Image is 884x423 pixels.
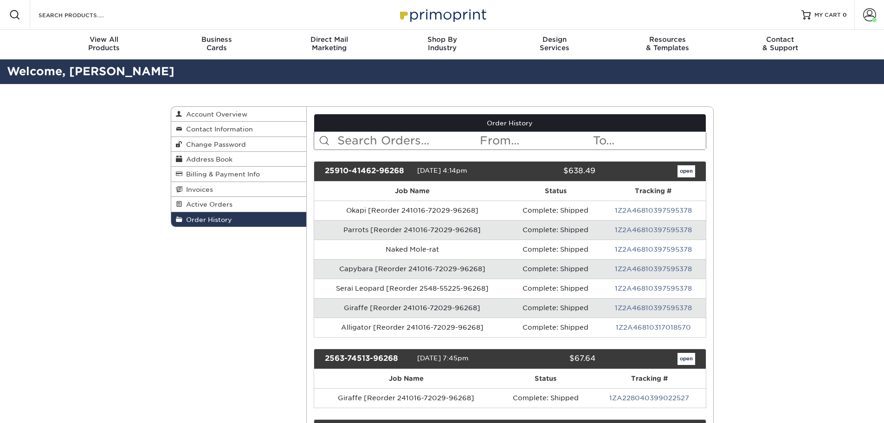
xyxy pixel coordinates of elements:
span: Change Password [182,141,246,148]
td: Parrots [Reorder 241016-72029-96268] [314,220,510,240]
span: Direct Mail [273,35,386,44]
span: Active Orders [182,201,232,208]
td: Complete: Shipped [498,388,593,408]
a: 1Z2A46810317018570 [616,324,691,331]
input: From... [479,132,592,150]
th: Job Name [314,182,510,201]
th: Job Name [314,369,498,388]
div: & Templates [611,35,724,52]
div: $67.64 [503,353,602,365]
div: Services [498,35,611,52]
a: Billing & Payment Info [171,167,307,182]
span: Contact [724,35,837,44]
a: Contact& Support [724,30,837,59]
span: Billing & Payment Info [182,170,260,178]
a: Direct MailMarketing [273,30,386,59]
input: To... [592,132,705,150]
th: Tracking # [593,369,705,388]
span: MY CART [814,11,841,19]
span: [DATE] 7:45pm [417,354,469,362]
th: Status [498,369,593,388]
td: Complete: Shipped [510,259,601,279]
td: Alligator [Reorder 241016-72029-96268] [314,318,510,337]
span: Address Book [182,156,232,163]
a: 1Z2A46810397595378 [615,226,692,234]
a: open [678,353,695,365]
a: View AllProducts [48,30,161,59]
td: Complete: Shipped [510,201,601,220]
td: Complete: Shipped [510,318,601,337]
div: Industry [386,35,498,52]
td: Naked Mole-rat [314,240,510,259]
a: Shop ByIndustry [386,30,498,59]
a: 1Z2A46810397595378 [615,265,692,273]
td: Complete: Shipped [510,240,601,259]
span: 0 [843,12,847,18]
a: BusinessCards [160,30,273,59]
a: 1ZA228040399022527 [609,394,689,402]
span: Shop By [386,35,498,44]
input: SEARCH PRODUCTS..... [38,9,128,20]
a: Order History [314,114,706,132]
span: View All [48,35,161,44]
div: 25910-41462-96268 [318,165,417,177]
a: 1Z2A46810397595378 [615,304,692,312]
a: Account Overview [171,107,307,122]
span: Resources [611,35,724,44]
span: Design [498,35,611,44]
th: Status [510,182,601,201]
th: Tracking # [601,182,705,201]
td: Okapi [Reorder 241016-72029-96268] [314,201,510,220]
span: Invoices [182,186,213,193]
div: 2563-74513-96268 [318,353,417,365]
div: Cards [160,35,273,52]
span: Business [160,35,273,44]
span: Account Overview [182,111,247,118]
a: open [678,165,695,177]
a: Resources& Templates [611,30,724,59]
a: Invoices [171,182,307,197]
img: Primoprint [396,5,489,25]
a: DesignServices [498,30,611,59]
a: Contact Information [171,122,307,137]
input: Search Orders... [336,132,479,150]
td: Giraffe [Reorder 241016-72029-96268] [314,388,498,408]
td: Serai Leopard [Reorder 2548-55225-96268] [314,279,510,298]
div: Products [48,35,161,52]
span: [DATE] 4:14pm [417,167,467,174]
td: Giraffe [Reorder 241016-72029-96268] [314,298,510,318]
td: Complete: Shipped [510,220,601,240]
a: 1Z2A46810397595378 [615,246,692,253]
div: & Support [724,35,837,52]
span: Order History [182,216,232,223]
span: Contact Information [182,125,253,133]
div: Marketing [273,35,386,52]
a: 1Z2A46810397595378 [615,207,692,214]
td: Complete: Shipped [510,279,601,298]
a: Change Password [171,137,307,152]
a: Order History [171,212,307,227]
td: Capybara [Reorder 241016-72029-96268] [314,259,510,279]
a: Active Orders [171,197,307,212]
td: Complete: Shipped [510,298,601,318]
div: $638.49 [503,165,602,177]
a: Address Book [171,152,307,167]
a: 1Z2A46810397595378 [615,285,692,292]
